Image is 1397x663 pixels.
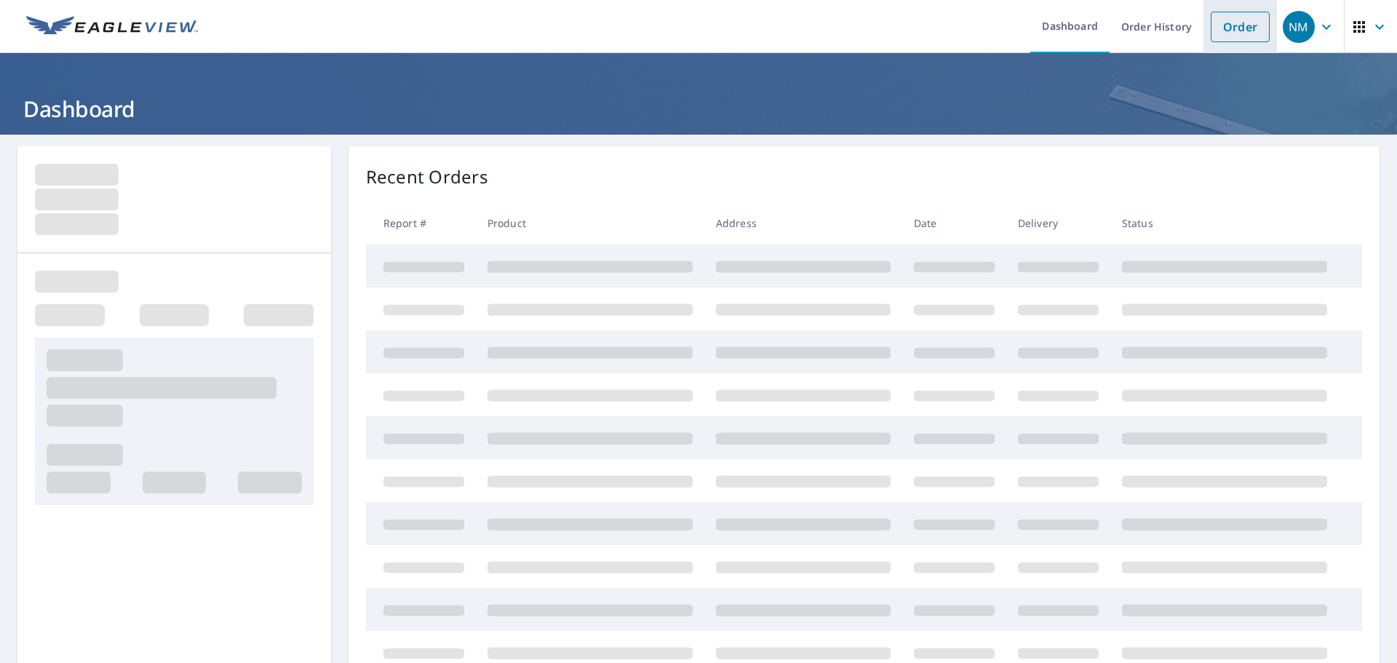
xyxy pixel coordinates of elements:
p: Recent Orders [366,164,488,190]
th: Address [704,202,902,245]
div: NM [1283,11,1315,43]
th: Date [902,202,1006,245]
th: Status [1110,202,1339,245]
th: Report # [366,202,476,245]
a: Order [1211,12,1270,42]
th: Product [476,202,704,245]
th: Delivery [1006,202,1110,245]
img: EV Logo [26,16,198,38]
h1: Dashboard [17,94,1380,124]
